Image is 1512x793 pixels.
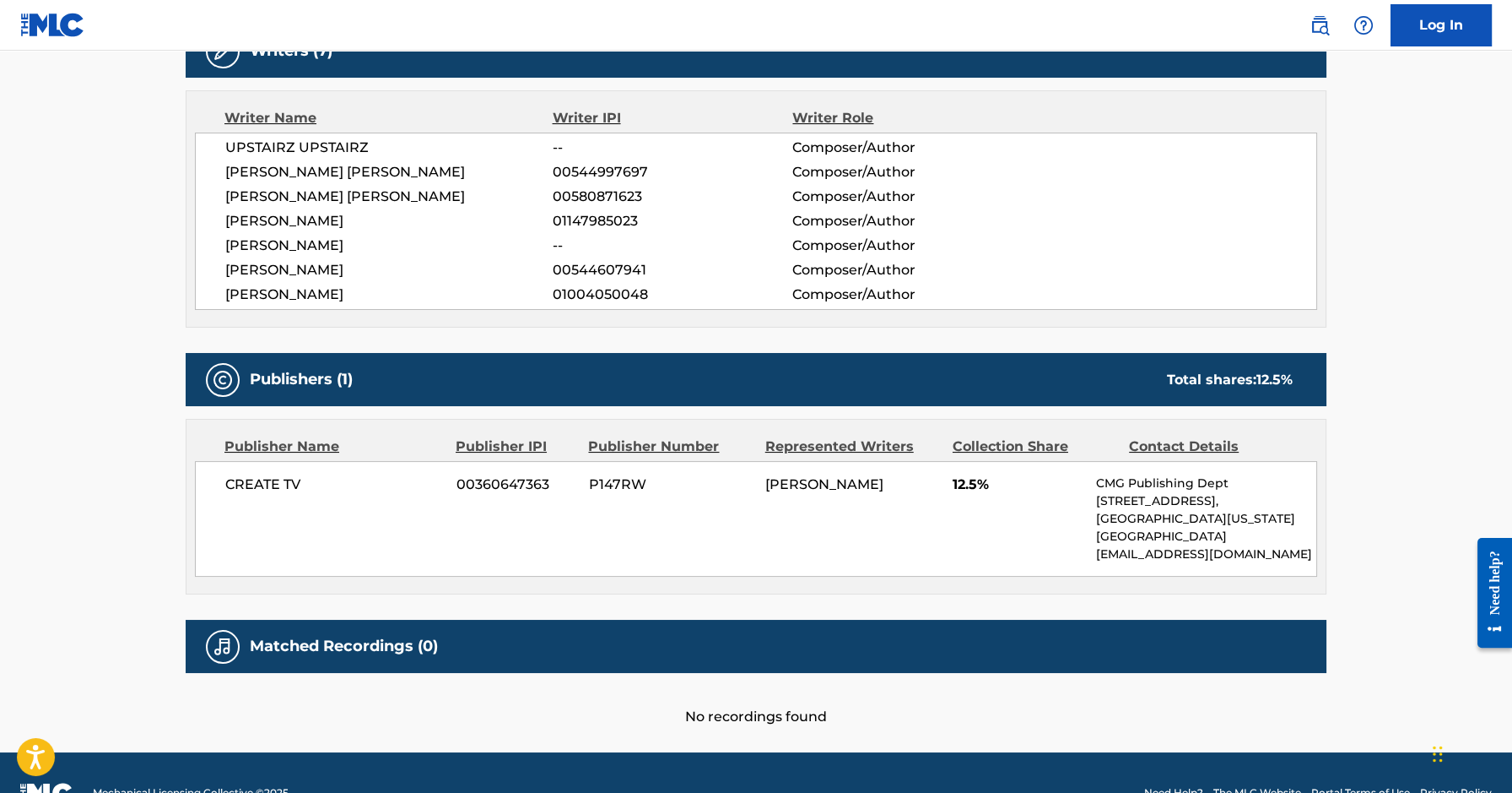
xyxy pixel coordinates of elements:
[250,370,353,389] h5: Publishers (1)
[553,236,792,256] span: --
[1428,712,1512,793] iframe: Chat Widget
[225,211,553,231] span: [PERSON_NAME]
[792,162,1011,182] span: Composer/Author
[225,138,553,158] span: UPSTAIRZ UPSTAIRZ
[456,475,576,495] span: 00360647363
[224,437,443,457] div: Publisher Name
[20,13,85,37] img: MLC Logo
[792,138,1011,158] span: Composer/Author
[589,475,753,495] span: P147RW
[1096,510,1316,528] p: [GEOGRAPHIC_DATA][US_STATE]
[225,187,553,207] span: [PERSON_NAME] [PERSON_NAME]
[553,260,792,280] span: 00544607941
[553,285,792,305] span: 01004050048
[953,475,1083,495] span: 12.5%
[213,370,233,390] img: Publishers
[553,187,792,207] span: 00580871623
[553,211,792,231] span: 01147985023
[186,673,1326,727] div: No recordings found
[1347,8,1380,42] div: Help
[224,108,553,128] div: Writer Name
[1129,437,1293,457] div: Contact Details
[792,211,1011,231] span: Composer/Author
[953,437,1116,457] div: Collection Share
[792,187,1011,207] span: Composer/Author
[1303,8,1336,42] a: Public Search
[792,108,1011,128] div: Writer Role
[1096,546,1316,563] p: [EMAIL_ADDRESS][DOMAIN_NAME]
[1256,372,1293,388] span: 12.5 %
[225,162,553,182] span: [PERSON_NAME] [PERSON_NAME]
[1353,15,1374,35] img: help
[225,285,553,305] span: [PERSON_NAME]
[213,41,233,62] img: Writers
[1465,525,1512,661] iframe: Resource Center
[1309,15,1330,35] img: search
[588,437,752,457] div: Publisher Number
[250,637,438,656] h5: Matched Recordings (0)
[250,41,332,61] h5: Writers (7)
[553,108,793,128] div: Writer IPI
[765,476,883,492] span: [PERSON_NAME]
[225,260,553,280] span: [PERSON_NAME]
[1096,475,1316,492] p: CMG Publishing Dept
[225,236,553,256] span: [PERSON_NAME]
[792,236,1011,256] span: Composer/Author
[1096,492,1316,510] p: [STREET_ADDRESS],
[225,475,444,495] span: CREATE TV
[792,285,1011,305] span: Composer/Author
[1390,4,1492,46] a: Log In
[765,437,940,457] div: Represented Writers
[553,162,792,182] span: 00544997697
[1167,370,1293,390] div: Total shares:
[1096,528,1316,546] p: [GEOGRAPHIC_DATA]
[1433,729,1443,779] div: Drag
[213,637,233,657] img: Matched Recordings
[553,138,792,158] span: --
[456,437,575,457] div: Publisher IPI
[792,260,1011,280] span: Composer/Author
